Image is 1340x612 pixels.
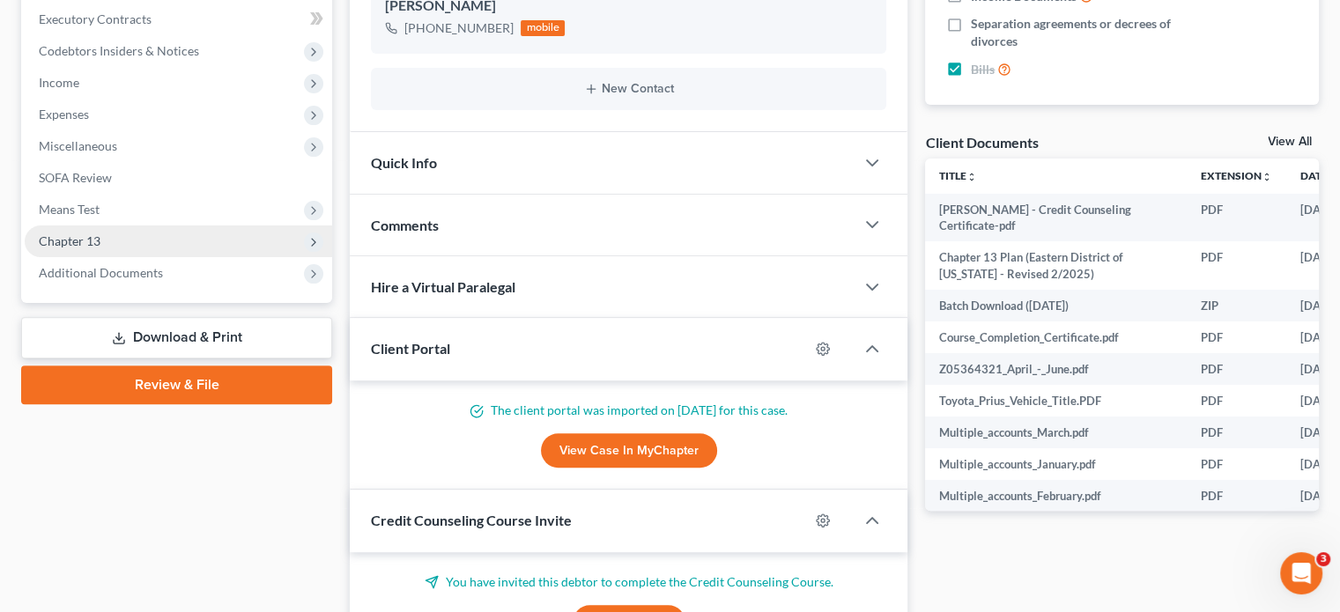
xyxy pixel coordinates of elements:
td: Multiple_accounts_January.pdf [925,448,1187,480]
span: Comments [371,217,439,233]
span: Credit Counseling Course Invite [371,512,572,528]
span: SOFA Review [39,170,112,185]
div: mobile [521,20,565,36]
td: Z05364321_April_-_June.pdf [925,353,1187,385]
span: Separation agreements or decrees of divorces [971,15,1205,50]
p: You have invited this debtor to complete the Credit Counseling Course. [371,573,886,591]
td: PDF [1187,448,1286,480]
span: Additional Documents [39,265,163,280]
span: Expenses [39,107,89,122]
a: Extensionunfold_more [1201,169,1272,182]
td: Multiple_accounts_February.pdf [925,480,1187,512]
span: Means Test [39,202,100,217]
span: Client Portal [371,340,450,357]
td: Course_Completion_Certificate.pdf [925,321,1187,353]
span: Chapter 13 [39,233,100,248]
span: Quick Info [371,154,437,171]
td: Toyota_Prius_Vehicle_Title.PDF [925,385,1187,417]
a: View Case in MyChapter [541,433,717,468]
span: Executory Contracts [39,11,152,26]
a: Download & Print [21,317,332,358]
a: Executory Contracts [25,4,332,35]
div: Client Documents [925,133,1038,151]
a: SOFA Review [25,162,332,194]
span: Income [39,75,79,90]
td: Multiple_accounts_March.pdf [925,417,1187,448]
div: [PHONE_NUMBER] [404,19,514,37]
a: View All [1268,136,1312,148]
td: PDF [1187,241,1286,290]
p: The client portal was imported on [DATE] for this case. [371,402,886,419]
td: [PERSON_NAME] - Credit Counseling Certificate-pdf [925,194,1187,242]
iframe: Intercom live chat [1280,552,1322,594]
span: Miscellaneous [39,138,117,153]
span: 3 [1316,552,1330,566]
td: ZIP [1187,290,1286,321]
a: Titleunfold_more [939,169,977,182]
td: Chapter 13 Plan (Eastern District of [US_STATE] - Revised 2/2025) [925,241,1187,290]
td: PDF [1187,417,1286,448]
td: PDF [1187,321,1286,353]
i: unfold_more [966,172,977,182]
td: PDF [1187,385,1286,417]
td: PDF [1187,194,1286,242]
button: New Contact [385,82,872,96]
span: Hire a Virtual Paralegal [371,278,515,295]
td: PDF [1187,480,1286,512]
i: unfold_more [1262,172,1272,182]
td: PDF [1187,353,1286,385]
td: Batch Download ([DATE]) [925,290,1187,321]
span: Codebtors Insiders & Notices [39,43,199,58]
a: Review & File [21,365,332,404]
span: Bills [971,61,995,78]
